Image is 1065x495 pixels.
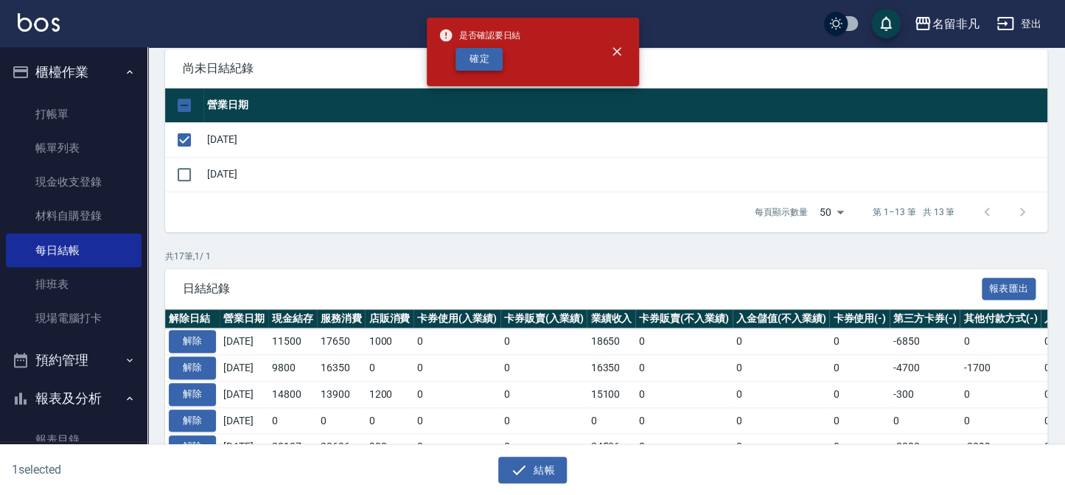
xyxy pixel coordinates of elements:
td: 0 [365,407,413,434]
td: -2300 [890,434,960,460]
a: 打帳單 [6,97,142,131]
th: 營業日期 [203,88,1047,123]
button: 名留非凡 [908,9,985,39]
td: 23636 [317,434,366,460]
td: 0 [500,434,587,460]
td: [DATE] [220,329,268,355]
td: [DATE] [220,355,268,382]
td: [DATE] [220,434,268,460]
button: 解除 [169,410,216,432]
td: 0 [268,407,317,434]
th: 第三方卡券(-) [890,309,960,329]
td: 0 [635,407,733,434]
button: 解除 [169,330,216,353]
td: 0 [733,381,830,407]
button: 登出 [991,10,1047,38]
h6: 1 selected [12,460,263,479]
button: 預約管理 [6,341,142,379]
td: 0 [413,355,500,382]
img: Logo [18,13,60,32]
td: 0 [413,329,500,355]
td: 0 [635,329,733,355]
th: 現金結存 [268,309,317,329]
a: 報表匯出 [982,281,1036,295]
td: 0 [829,355,890,382]
td: 18650 [587,329,635,355]
td: 0 [365,355,413,382]
button: 確定 [455,48,503,71]
button: save [871,9,901,38]
a: 排班表 [6,267,142,301]
button: 解除 [169,383,216,406]
a: 現金收支登錄 [6,165,142,199]
td: 0 [890,407,960,434]
td: 0 [733,329,830,355]
button: 結帳 [498,457,567,484]
td: -1700 [960,355,1041,382]
td: 0 [635,355,733,382]
button: 解除 [169,435,216,458]
th: 服務消費 [317,309,366,329]
td: 1000 [365,329,413,355]
td: 16350 [317,355,366,382]
span: 日結紀錄 [183,281,982,296]
th: 業績收入 [587,309,635,329]
td: 15100 [587,381,635,407]
p: 第 1–13 筆 共 13 筆 [873,206,954,219]
button: 報表匯出 [982,278,1036,301]
span: 尚未日結紀錄 [183,61,1030,76]
th: 卡券販賣(入業績) [500,309,587,329]
td: 16350 [587,355,635,382]
a: 材料自購登錄 [6,199,142,233]
th: 卡券販賣(不入業績) [635,309,733,329]
td: 0 [413,407,500,434]
td: 13900 [317,381,366,407]
td: 0 [500,381,587,407]
td: 17650 [317,329,366,355]
a: 帳單列表 [6,131,142,165]
td: 1200 [365,381,413,407]
td: 0 [500,407,587,434]
td: 0 [413,381,500,407]
td: [DATE] [203,157,1047,192]
td: 14800 [268,381,317,407]
th: 入金儲值(不入業績) [733,309,830,329]
td: [DATE] [203,122,1047,157]
span: 是否確認要日結 [439,28,521,43]
th: 店販消費 [365,309,413,329]
td: 0 [960,407,1041,434]
button: 櫃檯作業 [6,53,142,91]
td: 0 [317,407,366,434]
td: 0 [733,355,830,382]
td: 0 [829,434,890,460]
td: 900 [365,434,413,460]
a: 每日結帳 [6,234,142,267]
td: -6850 [890,329,960,355]
td: 0 [587,407,635,434]
th: 其他付款方式(-) [960,309,1041,329]
th: 營業日期 [220,309,268,329]
td: 24536 [587,434,635,460]
td: 0 [960,381,1041,407]
td: 0 [960,329,1041,355]
td: 0 [829,381,890,407]
td: 0 [829,407,890,434]
td: 0 [733,434,830,460]
td: 9800 [268,355,317,382]
th: 卡券使用(入業績) [413,309,500,329]
td: 0 [829,329,890,355]
div: 名留非凡 [932,15,979,33]
td: -300 [890,381,960,407]
button: 解除 [169,357,216,379]
td: -4700 [890,355,960,382]
th: 解除日結 [165,309,220,329]
th: 卡券使用(-) [829,309,890,329]
div: 50 [814,192,849,232]
td: 0 [500,329,587,355]
a: 現場電腦打卡 [6,301,142,335]
td: 0 [635,381,733,407]
td: 0 [635,434,733,460]
p: 每頁顯示數量 [755,206,808,219]
td: 0 [500,355,587,382]
p: 共 17 筆, 1 / 1 [165,250,1047,263]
